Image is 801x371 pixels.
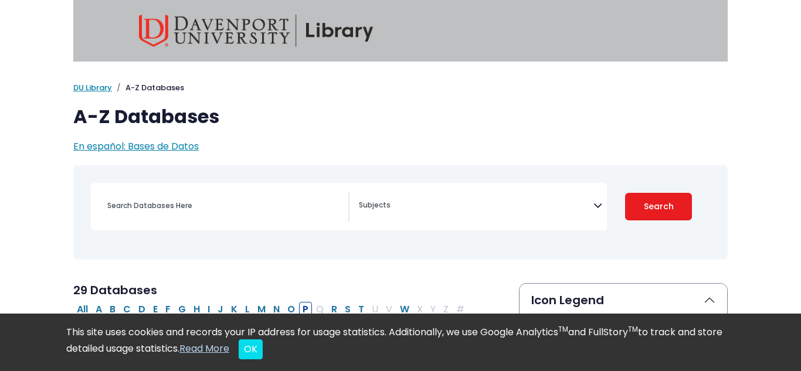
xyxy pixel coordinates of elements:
[112,82,184,94] li: A-Z Databases
[239,339,263,359] button: Close
[341,302,354,317] button: Filter Results S
[359,202,593,211] textarea: Search
[175,302,189,317] button: Filter Results G
[625,193,692,220] button: Submit for Search Results
[150,302,161,317] button: Filter Results E
[628,324,638,334] sup: TM
[106,302,119,317] button: Filter Results B
[100,197,348,214] input: Search database by title or keyword
[328,302,341,317] button: Filter Results R
[73,302,91,317] button: All
[228,302,241,317] button: Filter Results K
[190,302,203,317] button: Filter Results H
[299,302,312,317] button: Filter Results P
[73,282,157,298] span: 29 Databases
[73,302,469,315] div: Alpha-list to filter by first letter of database name
[396,302,413,317] button: Filter Results W
[270,302,283,317] button: Filter Results N
[139,15,374,47] img: Davenport University Library
[214,302,227,317] button: Filter Results J
[179,342,229,355] a: Read More
[355,302,368,317] button: Filter Results T
[120,302,134,317] button: Filter Results C
[284,302,298,317] button: Filter Results O
[242,302,253,317] button: Filter Results L
[73,82,112,93] a: DU Library
[73,82,728,94] nav: breadcrumb
[558,324,568,334] sup: TM
[73,165,728,260] nav: Search filters
[254,302,269,317] button: Filter Results M
[73,105,728,128] h1: A-Z Databases
[66,325,735,359] div: This site uses cookies and records your IP address for usage statistics. Additionally, we use Goo...
[135,302,149,317] button: Filter Results D
[92,302,106,317] button: Filter Results A
[73,139,199,153] a: En español: Bases de Datos
[162,302,174,317] button: Filter Results F
[204,302,213,317] button: Filter Results I
[520,284,727,316] button: Icon Legend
